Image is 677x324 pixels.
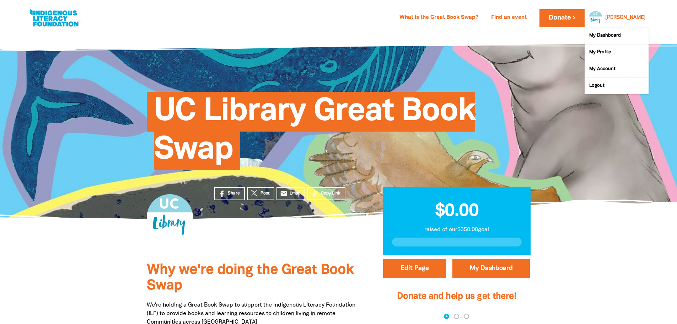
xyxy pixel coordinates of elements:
button: Navigate to step 3 of 3 to enter your payment details [464,314,469,319]
span: Email [290,190,300,197]
a: [PERSON_NAME] [605,15,646,20]
span: Copy Link [321,190,340,197]
a: Share [214,187,245,200]
a: Donate [539,9,584,27]
span: Donate and help us get there! [397,292,516,301]
p: raised of our $350.00 goal [392,225,522,234]
a: Post [247,187,274,200]
a: My Dashboard [585,28,649,44]
span: Share [228,190,240,197]
a: What is the Great Book Swap? [395,12,483,23]
span: Post [260,190,269,197]
a: emailEmail [276,187,306,200]
span: $0.00 [435,203,479,219]
a: My Profile [585,44,649,61]
button: Copy Link [307,187,345,200]
span: Why we're doing the Great Book Swap [147,264,354,292]
a: My Account [585,61,649,78]
button: Navigate to step 1 of 3 to enter your donation amount [444,314,449,319]
button: Edit Page [383,259,446,278]
a: Logout [585,78,649,94]
button: Navigate to step 2 of 3 to enter your details [454,314,459,319]
span: UC Library Great Book Swap [154,97,475,170]
i: email [280,190,288,197]
a: My Dashboard [452,259,530,278]
a: Find an event [487,12,531,23]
